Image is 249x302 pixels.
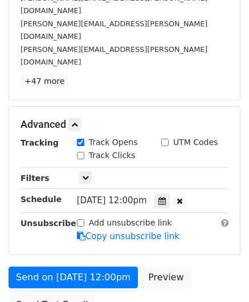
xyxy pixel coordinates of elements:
span: [DATE] 12:00pm [77,195,147,206]
strong: Unsubscribe [21,219,76,228]
a: Send on [DATE] 12:00pm [9,267,138,288]
strong: Schedule [21,195,62,204]
strong: Filters [21,174,50,183]
label: UTM Codes [173,136,218,148]
a: Copy unsubscribe link [77,231,179,241]
iframe: Chat Widget [192,247,249,302]
strong: Tracking [21,138,59,147]
small: [PERSON_NAME][EMAIL_ADDRESS][PERSON_NAME][DOMAIN_NAME] [21,45,207,67]
h5: Advanced [21,118,228,131]
label: Add unsubscribe link [89,217,172,229]
a: +47 more [21,74,68,88]
small: [PERSON_NAME][EMAIL_ADDRESS][PERSON_NAME][DOMAIN_NAME] [21,19,207,41]
label: Track Clicks [89,150,136,162]
label: Track Opens [89,136,138,148]
a: Preview [141,267,191,288]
